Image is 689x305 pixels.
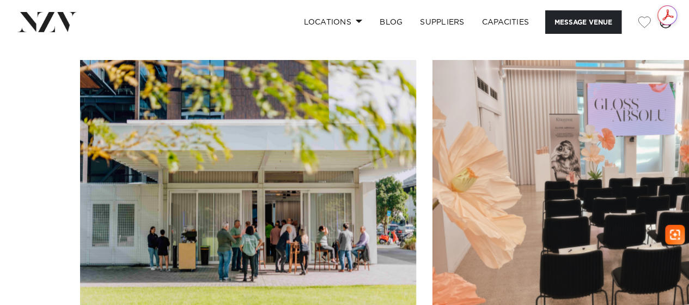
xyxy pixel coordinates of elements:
[295,10,371,34] a: Locations
[17,12,77,32] img: nzv-logo.png
[473,10,538,34] a: Capacities
[411,10,473,34] a: SUPPLIERS
[545,10,621,34] button: Message Venue
[371,10,411,34] a: BLOG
